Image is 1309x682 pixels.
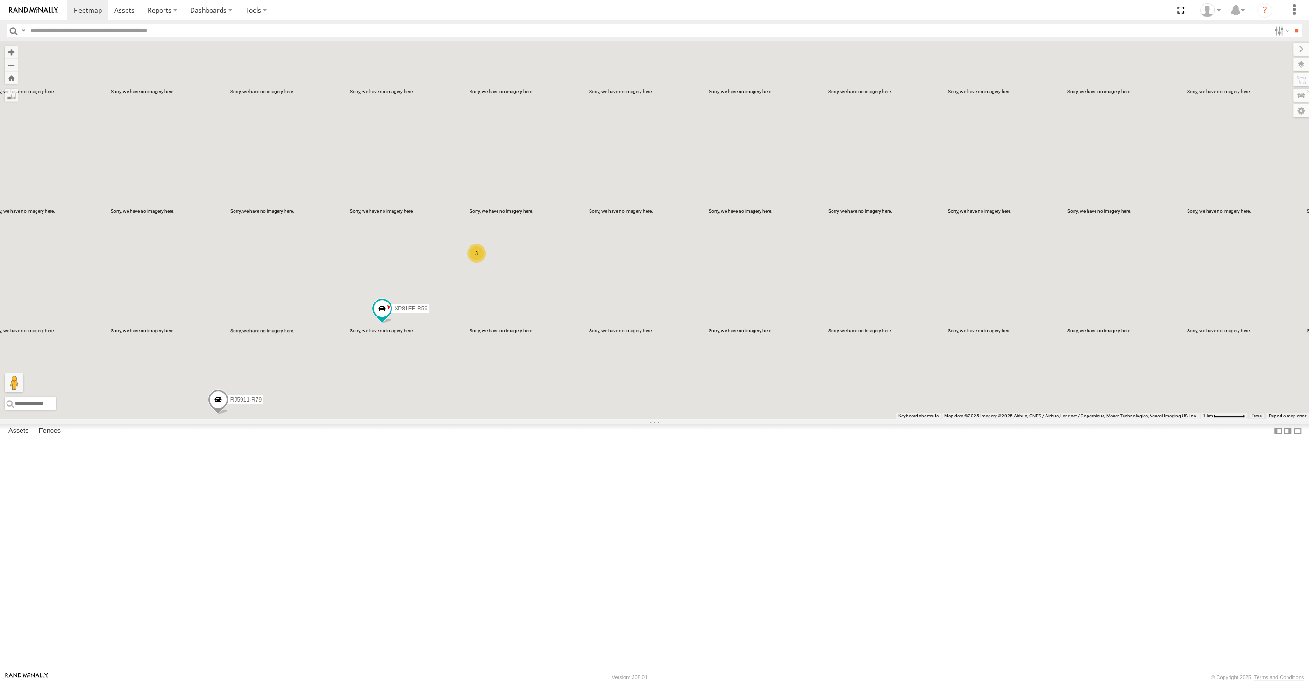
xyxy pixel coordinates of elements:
i: ? [1257,3,1272,18]
div: Version: 308.01 [612,675,647,680]
span: 1 km [1203,413,1213,418]
button: Zoom out [5,58,18,72]
label: Search Query [20,24,27,37]
div: Quang MAC [1197,3,1224,17]
a: Terms (opens in new tab) [1252,414,1262,418]
img: rand-logo.svg [9,7,58,14]
label: Map Settings [1293,104,1309,117]
label: Fences [34,424,65,438]
a: Terms and Conditions [1254,675,1304,680]
label: Measure [5,89,18,102]
label: Dock Summary Table to the Left [1273,424,1283,438]
span: Map data ©2025 Imagery ©2025 Airbus, CNES / Airbus, Landsat / Copernicus, Maxar Technologies, Vex... [944,413,1197,418]
a: Visit our Website [5,673,48,682]
a: Report a map error [1269,413,1306,418]
button: Zoom in [5,46,18,58]
div: © Copyright 2025 - [1211,675,1304,680]
span: XP81FE-R59 [394,305,427,312]
button: Keyboard shortcuts [898,413,939,419]
label: Hide Summary Table [1293,424,1302,438]
label: Search Filter Options [1271,24,1291,37]
div: 3 [467,244,486,263]
button: Drag Pegman onto the map to open Street View [5,373,23,392]
button: Zoom Home [5,72,18,84]
span: RJ5911-R79 [230,396,262,403]
label: Dock Summary Table to the Right [1283,424,1292,438]
label: Assets [4,424,33,438]
button: Map Scale: 1 km per 63 pixels [1200,413,1247,419]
